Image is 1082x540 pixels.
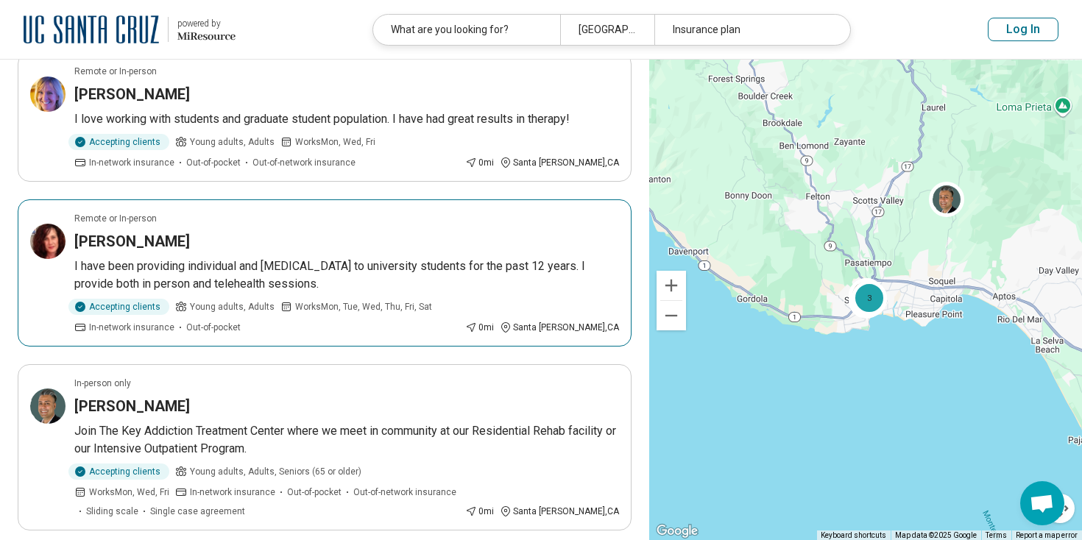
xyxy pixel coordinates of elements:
[68,463,169,480] div: Accepting clients
[252,156,356,169] span: Out-of-network insurance
[190,300,275,313] span: Young adults, Adults
[89,321,174,334] span: In-network insurance
[295,135,375,149] span: Works Mon, Wed, Fri
[657,271,686,300] button: Zoom in
[24,12,236,47] a: University of California at Santa Cruzpowered by
[895,531,977,539] span: Map data ©2025 Google
[465,321,494,334] div: 0 mi
[500,156,619,169] div: Santa [PERSON_NAME] , CA
[190,465,361,478] span: Young adults, Adults, Seniors (65 or older)
[500,321,619,334] div: Santa [PERSON_NAME] , CA
[74,231,190,252] h3: [PERSON_NAME]
[465,505,494,518] div: 0 mi
[988,18,1058,41] button: Log In
[74,257,619,293] p: I have been providing individual and [MEDICAL_DATA] to university students for the past 12 years....
[560,15,654,45] div: [GEOGRAPHIC_DATA], [GEOGRAPHIC_DATA], [GEOGRAPHIC_DATA]
[295,300,432,313] span: Works Mon, Tue, Wed, Thu, Fri, Sat
[1020,481,1064,525] a: Open chat
[150,505,245,518] span: Single case agreement
[74,84,190,104] h3: [PERSON_NAME]
[86,505,138,518] span: Sliding scale
[74,65,157,78] p: Remote or In-person
[74,396,190,416] h3: [PERSON_NAME]
[89,486,169,499] span: Works Mon, Wed, Fri
[68,299,169,315] div: Accepting clients
[24,12,159,47] img: University of California at Santa Cruz
[373,15,560,45] div: What are you looking for?
[74,422,619,458] p: Join The Key Addiction Treatment Center where we meet in community at our Residential Rehab facil...
[177,17,236,30] div: powered by
[68,134,169,150] div: Accepting clients
[74,110,619,128] p: I love working with students and graduate student population. I have had great results in therapy!
[190,486,275,499] span: In-network insurance
[500,505,619,518] div: Santa [PERSON_NAME] , CA
[74,377,131,390] p: In-person only
[657,301,686,330] button: Zoom out
[353,486,456,499] span: Out-of-network insurance
[986,531,1007,539] a: Terms (opens in new tab)
[852,280,887,316] div: 3
[287,486,342,499] span: Out-of-pocket
[465,156,494,169] div: 0 mi
[74,212,157,225] p: Remote or In-person
[89,156,174,169] span: In-network insurance
[190,135,275,149] span: Young adults, Adults
[186,156,241,169] span: Out-of-pocket
[186,321,241,334] span: Out-of-pocket
[1016,531,1078,539] a: Report a map error
[654,15,841,45] div: Insurance plan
